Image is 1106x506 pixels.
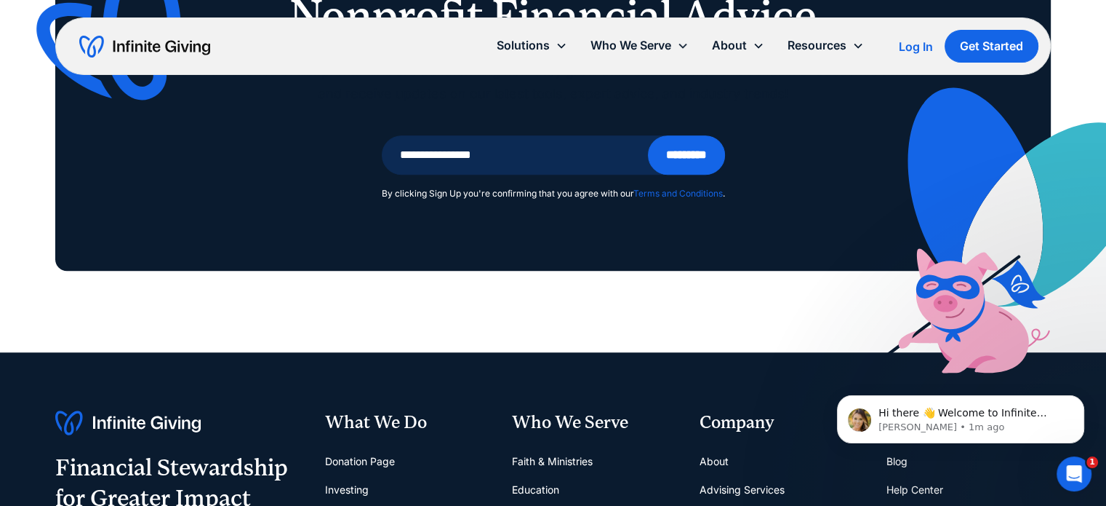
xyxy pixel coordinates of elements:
a: Terms and Conditions [633,188,723,199]
div: By clicking Sign Up you're confirming that you agree with our . [382,186,725,201]
div: About [700,30,776,61]
span: 1 [1086,456,1098,468]
form: Email Form [382,135,725,201]
a: Help Center [886,475,943,505]
div: Solutions [485,30,579,61]
div: Resources [788,36,846,55]
a: Log In [899,38,933,55]
div: Who We Serve [579,30,700,61]
iframe: Intercom notifications message [815,365,1106,467]
div: What We Do [324,411,489,435]
div: About [712,36,747,55]
a: Advising Services [700,475,785,505]
div: Who We Serve [512,411,676,435]
div: Solutions [497,36,550,55]
a: Education [512,475,559,505]
a: About [700,447,729,476]
a: Donation Page [324,447,394,476]
div: Resources [776,30,875,61]
div: Who We Serve [590,36,671,55]
a: Investing [324,475,368,505]
a: Faith & Ministries [512,447,593,476]
p: Join thousands of nonprofits who are transforming how they grow their endowments and donations. S... [181,60,926,105]
iframe: Intercom live chat [1057,456,1091,491]
a: Get Started [945,30,1038,63]
div: Company [700,411,864,435]
a: home [79,35,210,58]
div: Log In [899,41,933,52]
